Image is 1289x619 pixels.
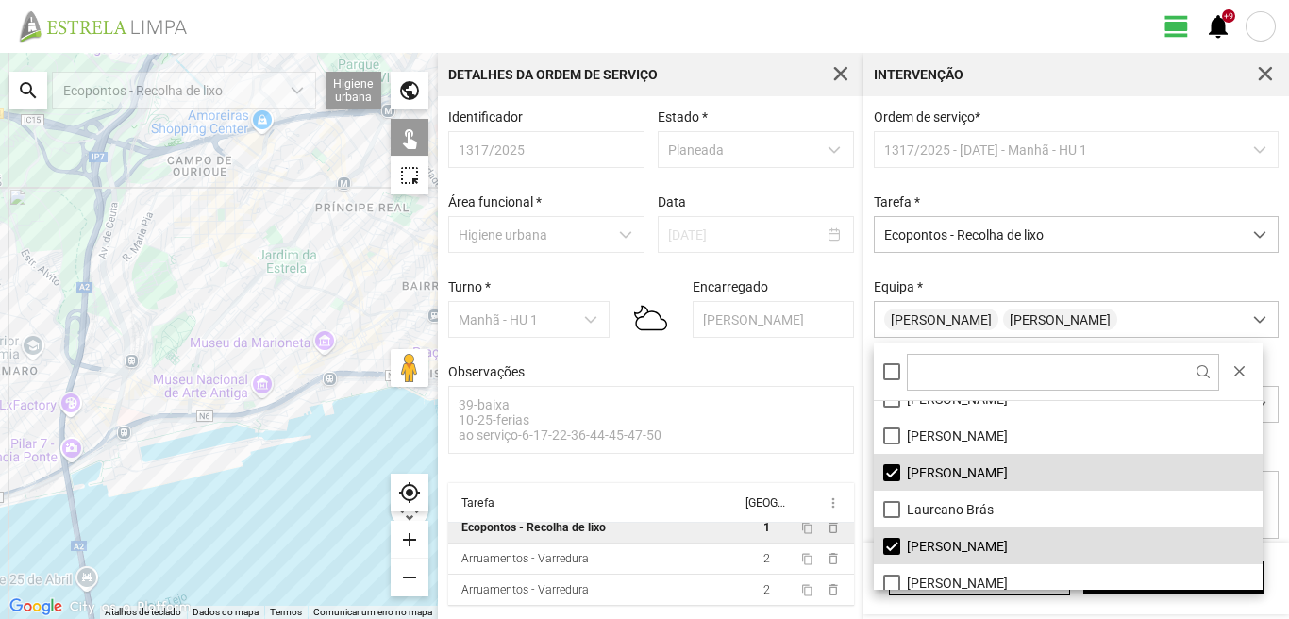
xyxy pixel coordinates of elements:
[874,491,1263,527] li: Laureano Brás
[826,551,841,566] span: delete_outline
[461,521,606,534] div: Ecopontos - Recolha de lixo
[1204,12,1232,41] span: notifications
[461,583,589,596] div: Arruamentos - Varredura
[801,520,816,535] button: content_copy
[907,502,994,517] span: Laureano Brás
[391,157,428,194] div: highlight_alt
[448,279,491,294] label: Turno *
[391,72,428,109] div: public
[193,606,259,619] button: Dados do mapa
[884,309,998,330] span: [PERSON_NAME]
[826,495,841,510] span: more_vert
[874,417,1263,454] li: Joaquim Dias
[391,119,428,157] div: touch_app
[391,521,428,559] div: add
[907,465,1008,480] span: [PERSON_NAME]
[634,298,667,338] img: 03n.svg
[658,109,708,125] label: Estado *
[326,72,381,109] div: Higiene urbana
[874,279,923,294] label: Equipa *
[801,551,816,566] button: content_copy
[907,576,1008,591] span: [PERSON_NAME]
[391,474,428,511] div: my_location
[826,520,841,535] span: delete_outline
[1242,217,1279,252] div: dropdown trigger
[391,559,428,596] div: remove
[745,496,785,510] div: [GEOGRAPHIC_DATA]
[907,428,1008,443] span: [PERSON_NAME]
[801,584,813,596] span: content_copy
[5,594,67,619] a: Abrir esta área no Google Maps (abre uma nova janela)
[270,607,302,617] a: Termos (abre num novo separador)
[826,582,841,597] span: delete_outline
[875,217,1242,252] span: Ecopontos - Recolha de lixo
[874,527,1263,564] li: Luís Nunes
[801,582,816,597] button: content_copy
[313,607,432,617] a: Comunicar um erro no mapa
[801,522,813,534] span: content_copy
[9,72,47,109] div: search
[874,109,980,125] span: Ordem de serviço
[448,109,523,125] label: Identificador
[763,583,770,596] span: 2
[1003,309,1117,330] span: [PERSON_NAME]
[763,552,770,565] span: 2
[1222,9,1235,23] div: +9
[461,496,494,510] div: Tarefa
[874,454,1263,491] li: José Seixas
[874,68,963,81] div: Intervenção
[13,9,208,43] img: file
[874,564,1263,601] li: Paula Pinto
[448,194,542,209] label: Área funcional *
[5,594,67,619] img: Google
[693,279,768,294] label: Encarregado
[391,349,428,387] button: Arraste o Pegman para o mapa para abrir o Street View
[1163,12,1191,41] span: view_day
[461,552,589,565] div: Arruamentos - Varredura
[448,364,525,379] label: Observações
[448,68,658,81] div: Detalhes da Ordem de Serviço
[763,521,770,534] span: 1
[658,194,686,209] label: Data
[907,539,1008,554] span: [PERSON_NAME]
[874,194,920,209] label: Tarefa *
[801,553,813,565] span: content_copy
